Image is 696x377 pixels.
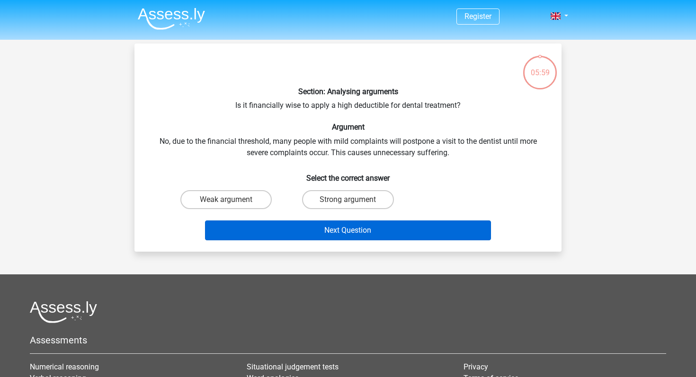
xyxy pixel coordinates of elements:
[150,123,546,132] h6: Argument
[464,362,488,371] a: Privacy
[150,87,546,96] h6: Section: Analysing arguments
[30,301,97,323] img: Assessly logo
[247,362,339,371] a: Situational judgement tests
[522,55,558,79] div: 05:59
[464,12,491,21] a: Register
[30,362,99,371] a: Numerical reasoning
[302,190,393,209] label: Strong argument
[205,220,491,240] button: Next Question
[150,166,546,183] h6: Select the correct answer
[138,8,205,30] img: Assessly
[30,334,666,346] h5: Assessments
[180,190,272,209] label: Weak argument
[138,51,558,244] div: Is it financially wise to apply a high deductible for dental treatment? No, due to the financial ...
